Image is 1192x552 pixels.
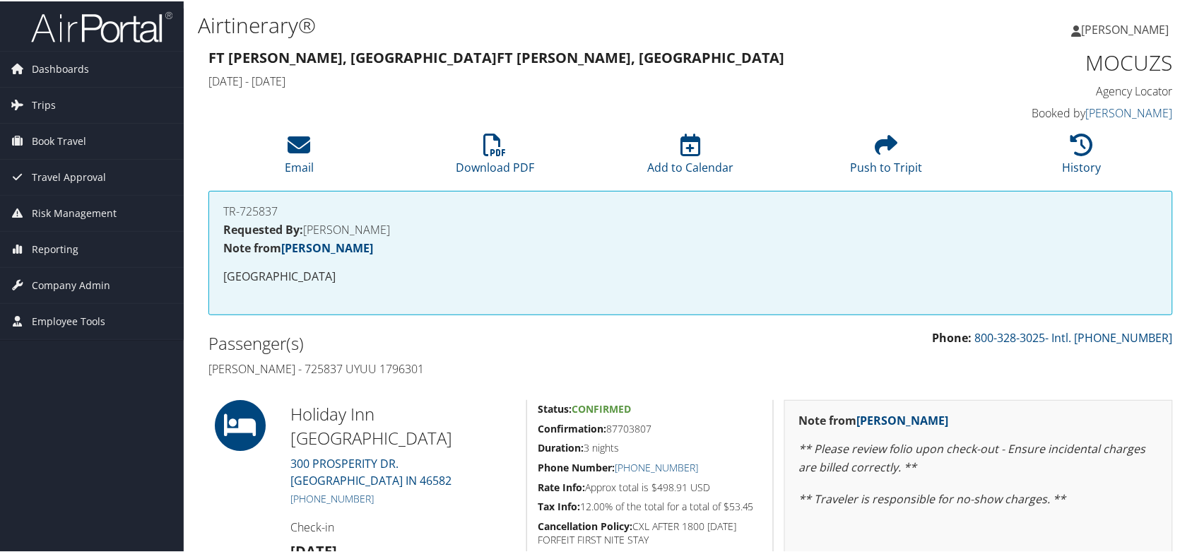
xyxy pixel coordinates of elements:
[538,498,762,512] h5: 12.00% of the total for a total of $53.45
[538,401,572,414] strong: Status:
[538,421,606,434] strong: Confirmation:
[538,479,585,493] strong: Rate Info:
[648,140,734,174] a: Add to Calendar
[281,239,373,254] a: [PERSON_NAME]
[223,221,303,236] strong: Requested By:
[1072,7,1184,49] a: [PERSON_NAME]
[948,104,1173,119] h4: Booked by
[32,303,105,338] span: Employee Tools
[223,223,1158,234] h4: [PERSON_NAME]
[208,360,680,375] h4: [PERSON_NAME] - 725837 UYUU 1796301
[799,440,1146,474] em: ** Please review folio upon check-out - Ensure incidental charges are billed correctly. **
[32,86,56,122] span: Trips
[572,401,631,414] span: Confirmed
[32,266,110,302] span: Company Admin
[290,491,374,504] a: [PHONE_NUMBER]
[615,459,698,473] a: [PHONE_NUMBER]
[799,490,1066,505] em: ** Traveler is responsible for no-show charges. **
[857,411,949,427] a: [PERSON_NAME]
[290,518,516,534] h4: Check-in
[538,498,580,512] strong: Tax Info:
[1086,104,1173,119] a: [PERSON_NAME]
[948,82,1173,98] h4: Agency Locator
[948,47,1173,76] h1: MOCUZS
[223,204,1158,216] h4: TR-725837
[538,421,762,435] h5: 87703807
[223,239,373,254] strong: Note from
[223,266,1158,285] p: [GEOGRAPHIC_DATA]
[32,122,86,158] span: Book Travel
[32,158,106,194] span: Travel Approval
[208,72,926,88] h4: [DATE] - [DATE]
[975,329,1173,344] a: 800-328-3025- Intl. [PHONE_NUMBER]
[538,479,762,493] h5: Approx total is $498.91 USD
[538,440,584,453] strong: Duration:
[208,330,680,354] h2: Passenger(s)
[538,518,762,546] h5: CXL AFTER 1800 [DATE] FORFEIT FIRST NITE STAY
[32,50,89,86] span: Dashboards
[1082,20,1169,36] span: [PERSON_NAME]
[933,329,972,344] strong: Phone:
[799,411,949,427] strong: Note from
[1063,140,1102,174] a: History
[31,9,172,42] img: airportal-logo.png
[290,401,516,448] h2: Holiday Inn [GEOGRAPHIC_DATA]
[538,440,762,454] h5: 3 nights
[198,9,855,39] h1: Airtinerary®
[538,459,615,473] strong: Phone Number:
[456,140,534,174] a: Download PDF
[32,194,117,230] span: Risk Management
[290,454,452,487] a: 300 PROSPERITY DR.[GEOGRAPHIC_DATA] IN 46582
[208,47,785,66] strong: Ft [PERSON_NAME], [GEOGRAPHIC_DATA] Ft [PERSON_NAME], [GEOGRAPHIC_DATA]
[538,518,632,532] strong: Cancellation Policy:
[285,140,314,174] a: Email
[851,140,923,174] a: Push to Tripit
[32,230,78,266] span: Reporting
